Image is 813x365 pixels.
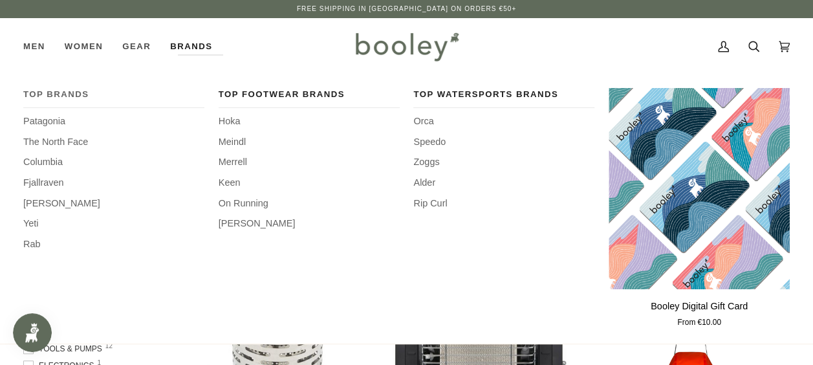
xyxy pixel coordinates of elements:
a: Orca [413,115,594,129]
a: Alder [413,176,594,190]
span: Gear [122,40,151,53]
a: Columbia [23,155,204,170]
p: Free Shipping in [GEOGRAPHIC_DATA] on Orders €50+ [297,4,516,14]
a: Brands [160,18,222,75]
span: From €10.00 [677,317,721,329]
a: Booley Digital Gift Card [609,294,790,329]
a: Women [55,18,113,75]
a: Booley Digital Gift Card [609,88,790,289]
span: Brands [170,40,212,53]
product-grid-item-variant: €10.00 [609,88,790,289]
a: Men [23,18,55,75]
a: Yeti [23,217,204,231]
span: Women [65,40,103,53]
a: Zoggs [413,155,594,170]
a: Rab [23,238,204,252]
img: Booley [350,28,463,65]
a: Top Watersports Brands [413,88,594,108]
a: The North Face [23,135,204,149]
a: On Running [219,197,400,211]
a: Top Brands [23,88,204,108]
a: [PERSON_NAME] [219,217,400,231]
span: Top Watersports Brands [413,88,594,101]
p: Booley Digital Gift Card [651,300,748,314]
a: Rip Curl [413,197,594,211]
span: Tools & Pumps [23,343,106,355]
a: Top Footwear Brands [219,88,400,108]
a: Merrell [219,155,400,170]
a: Gear [113,18,160,75]
product-grid-item: Booley Digital Gift Card [609,88,790,329]
span: 12 [105,343,113,349]
a: Keen [219,176,400,190]
a: Meindl [219,135,400,149]
iframe: Button to open loyalty program pop-up [13,313,52,352]
a: Patagonia [23,115,204,129]
div: Brands Top Brands Patagonia The North Face Columbia Fjallraven [PERSON_NAME] Yeti Rab Top Footwea... [160,18,222,75]
a: Speedo [413,135,594,149]
a: [PERSON_NAME] [23,197,204,211]
span: Top Footwear Brands [219,88,400,101]
span: Men [23,40,45,53]
a: Hoka [219,115,400,129]
a: Fjallraven [23,176,204,190]
span: Top Brands [23,88,204,101]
